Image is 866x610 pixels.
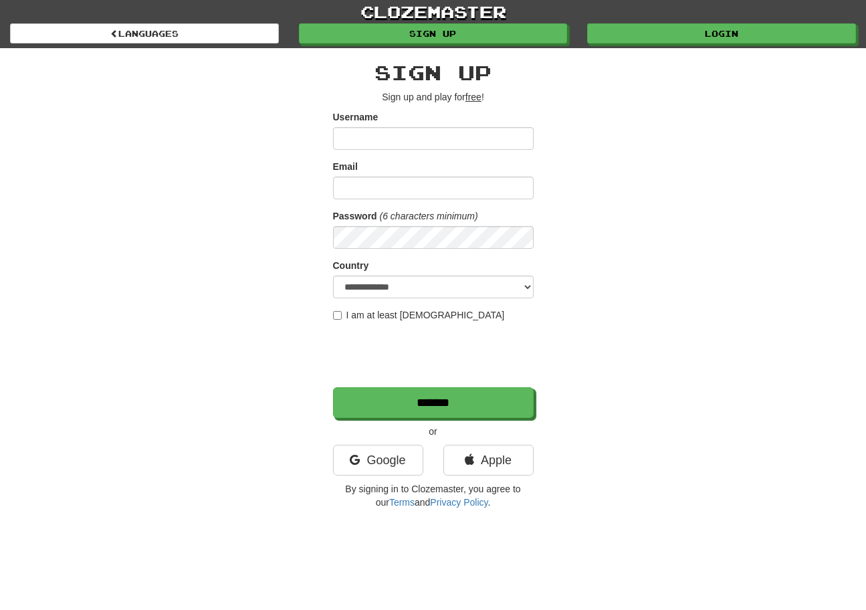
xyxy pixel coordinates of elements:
[465,92,481,102] u: free
[299,23,568,43] a: Sign up
[333,209,377,223] label: Password
[333,62,534,84] h2: Sign up
[333,425,534,438] p: or
[587,23,856,43] a: Login
[333,90,534,104] p: Sign up and play for !
[333,259,369,272] label: Country
[333,160,358,173] label: Email
[443,445,534,476] a: Apple
[333,445,423,476] a: Google
[333,308,505,322] label: I am at least [DEMOGRAPHIC_DATA]
[333,482,534,509] p: By signing in to Clozemaster, you agree to our and .
[380,211,478,221] em: (6 characters minimum)
[333,311,342,320] input: I am at least [DEMOGRAPHIC_DATA]
[430,497,488,508] a: Privacy Policy
[333,110,378,124] label: Username
[10,23,279,43] a: Languages
[333,328,536,381] iframe: reCAPTCHA
[389,497,415,508] a: Terms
